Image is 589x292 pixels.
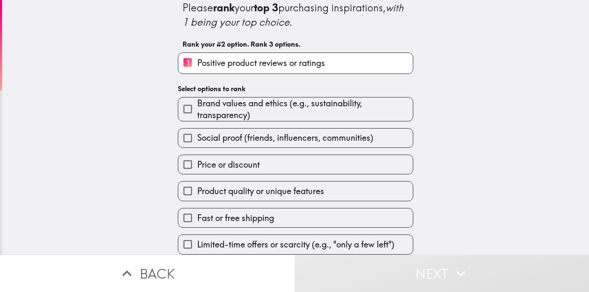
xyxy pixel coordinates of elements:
[178,97,413,121] button: Brand values and ethics (e.g., sustainability, transparency)
[178,155,413,174] button: Price or discount
[197,185,324,197] span: Product quality or unique features
[197,132,373,144] span: Social proof (friends, influencers, communities)
[197,239,394,250] span: Limited-time offers or scarcity (e.g., "only a few left")
[197,212,274,224] span: Fast or free shipping
[197,57,325,69] span: Positive product reviews or ratings
[178,182,413,200] button: Product quality or unique features
[197,97,413,121] span: Brand values and ethics (e.g., sustainability, transparency)
[178,208,413,227] button: Fast or free shipping
[182,39,409,49] h6: Rank your #2 option. Rank 3 options.
[197,159,260,171] span: Price or discount
[178,84,413,93] h6: Select options to rank
[178,235,413,254] button: Limited-time offers or scarcity (e.g., "only a few left")
[178,53,413,74] button: 1Positive product reviews or ratings
[178,129,413,147] button: Social proof (friends, influencers, communities)
[182,1,406,28] i: with 1 being your top choice.
[254,1,278,14] b: top 3
[213,1,235,14] b: rank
